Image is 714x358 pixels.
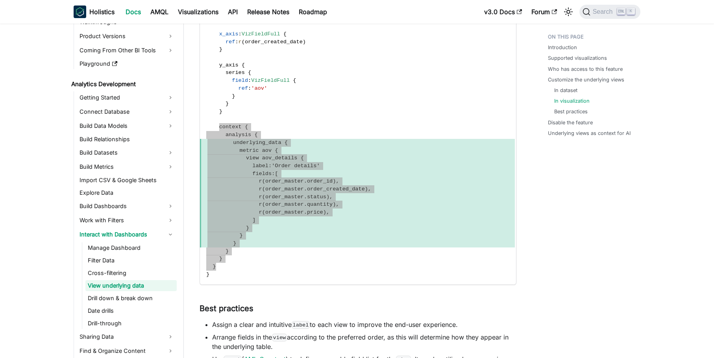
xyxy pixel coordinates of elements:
[226,132,251,138] span: analysis
[77,228,177,241] a: Interact with Dashboards
[74,6,86,18] img: Holistics
[219,256,222,262] span: }
[548,129,631,137] a: Underlying views as context for AI
[579,5,640,19] button: Search (Ctrl+K)
[259,209,262,215] span: r
[548,44,577,51] a: Introduction
[77,120,177,132] a: Build Data Models
[548,65,623,73] a: Who has access to this feature
[304,194,307,200] span: .
[248,85,251,91] span: :
[307,194,326,200] span: status
[85,242,177,253] a: Manage Dashboard
[200,304,516,314] h3: Best practices
[77,91,177,104] a: Getting Started
[77,187,177,198] a: Explore Data
[293,78,296,83] span: {
[121,6,146,18] a: Docs
[219,62,239,68] span: y_axis
[226,39,235,45] span: ref
[272,171,275,177] span: :
[213,264,216,269] span: }
[548,54,607,62] a: Supported visualizations
[265,201,304,207] span: order_master
[262,186,265,192] span: (
[252,217,255,223] span: ]
[627,8,635,15] kbd: K
[219,124,242,130] span: context
[77,200,177,212] a: Build Dashboards
[252,163,268,169] span: label
[206,271,209,277] span: }
[590,8,618,15] span: Search
[242,31,280,37] span: VizFieldFull
[212,320,516,329] li: Assign a clear and intuitive to each view to improve the end-user experience.
[554,97,590,105] a: In visualization
[307,201,333,207] span: quantity
[242,62,245,68] span: {
[304,201,307,207] span: .
[304,178,307,184] span: .
[262,201,265,207] span: (
[283,31,287,37] span: {
[562,6,575,18] button: Switch between dark and light mode (currently light mode)
[233,140,281,146] span: underlying_data
[251,78,290,83] span: VizFieldFull
[85,280,177,291] a: View underlying data
[265,186,304,192] span: order_master
[275,171,278,177] span: [
[275,148,278,153] span: {
[323,209,326,215] span: )
[479,6,527,18] a: v3.0 Docs
[304,186,307,192] span: .
[246,225,249,231] span: }
[219,46,222,52] span: }
[85,268,177,279] a: Cross-filtering
[240,233,243,238] span: }
[77,44,177,57] a: Coming From Other BI Tools
[548,119,593,126] a: Disable the feature
[248,78,251,83] span: :
[259,178,262,184] span: r
[212,332,516,351] li: Arrange fields in the according to the preferred order, as this will determine how they appear in...
[251,85,267,91] span: 'aov'
[333,178,336,184] span: )
[248,70,251,76] span: {
[74,6,115,18] a: HolisticsHolistics
[336,178,339,184] span: ,
[304,209,307,215] span: .
[77,345,177,357] a: Find & Organize Content
[226,101,229,107] span: }
[548,76,624,83] a: Customize the underlying views
[307,186,365,192] span: order_created_date
[272,163,320,169] span: 'Order details'
[223,6,242,18] a: API
[262,178,265,184] span: (
[85,305,177,316] a: Date drills
[242,6,294,18] a: Release Notes
[239,39,242,45] span: r
[554,108,588,115] a: Best practices
[77,214,177,227] a: Work with Filters
[365,186,368,192] span: )
[333,201,336,207] span: )
[77,105,177,118] a: Connect Database
[262,155,298,161] span: aov_details
[240,148,259,153] span: metric
[77,330,177,343] a: Sharing Data
[252,171,272,177] span: fields
[326,209,329,215] span: ,
[329,194,333,200] span: ,
[239,85,248,91] span: ref
[294,6,332,18] a: Roadmap
[265,194,304,200] span: order_master
[246,155,259,161] span: view
[77,175,177,186] a: Import CSV & Google Sheets
[301,155,304,161] span: {
[77,134,177,145] a: Build Relationships
[66,24,184,358] nav: Docs sidebar
[89,7,115,17] b: Holistics
[85,255,177,266] a: Filter Data
[292,321,310,329] code: label
[303,39,306,45] span: )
